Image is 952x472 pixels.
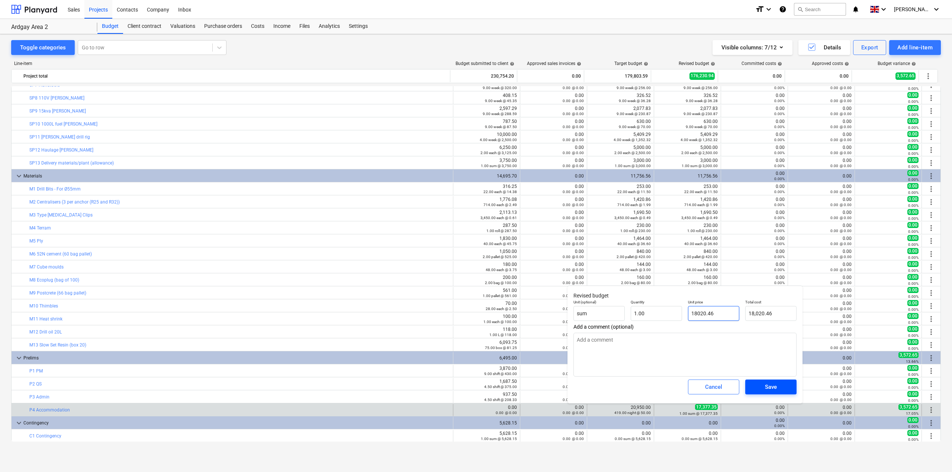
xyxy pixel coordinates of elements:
[779,5,787,14] i: Knowledge base
[483,203,517,207] small: 714.00 each @ 2.49
[774,190,785,194] small: 0.00%
[686,99,718,103] small: 9.00 week @ 36.28
[619,99,651,103] small: 9.00 week @ 36.28
[774,164,785,168] small: 0.00%
[563,99,584,103] small: 0.00 @ 0.00
[620,223,651,233] div: 230.00
[907,196,919,202] span: 0.00
[642,62,648,66] span: help
[29,108,86,114] a: SP9 15kva [PERSON_NAME]
[927,315,936,323] span: More actions
[830,190,852,194] small: 0.00 @ 0.00
[907,222,919,228] span: 0.00
[485,99,517,103] small: 9.00 week @ 45.35
[614,151,651,155] small: 2.00 each @ 2,500.00
[927,380,936,388] span: More actions
[927,120,936,128] span: More actions
[617,190,651,194] small: 22.00 each @ 11.50
[908,165,919,169] small: 0.00%
[314,19,344,34] div: Analytics
[878,61,916,66] div: Budget variance
[563,216,584,220] small: 0.00 @ 0.00
[269,19,295,34] a: Income
[508,62,514,66] span: help
[830,229,852,233] small: 0.00 @ 0.00
[614,138,651,142] small: 4.00 week @ 1,352.32
[614,216,651,220] small: 3,450.00 each @ 0.49
[812,61,849,66] div: Approved costs
[29,147,93,153] a: SP12 Haulage [PERSON_NAME]
[721,70,782,82] div: 0.00
[563,151,584,155] small: 0.00 @ 0.00
[907,92,919,98] span: 0.00
[587,70,648,82] div: 179,803.59
[681,210,718,220] div: 1,690.50
[791,93,852,103] div: 0.00
[483,86,517,90] small: 9.00 week @ 320.00
[456,173,517,179] div: 14,695.70
[684,203,718,207] small: 714.00 each @ 1.99
[907,248,919,254] span: 0.00
[684,242,718,246] small: 40.00 each @ 36.60
[791,132,852,142] div: 0.00
[765,382,777,392] div: Save
[927,328,936,336] span: More actions
[791,106,852,116] div: 0.00
[123,19,166,34] a: Client contract
[590,173,651,179] div: 11,756.56
[29,186,81,192] a: M1 Drill Bits - For Ø55mm
[724,106,785,116] div: 0.00
[724,119,785,129] div: 0.00
[686,93,718,103] div: 326.52
[791,184,852,194] div: 0.00
[485,125,517,129] small: 9.00 week @ 87.50
[682,158,718,168] div: 3,000.00
[483,106,517,116] div: 2,597.29
[807,43,841,52] div: Details
[617,112,651,116] small: 9.00 week @ 230.87
[927,341,936,349] span: More actions
[774,242,785,246] small: 0.00%
[15,354,23,362] span: keyboard_arrow_down
[927,406,936,414] span: More actions
[617,86,651,90] small: 9.00 week @ 256.00
[485,93,517,103] div: 408.15
[11,23,89,31] div: Ardgay Area 2
[932,5,941,14] i: keyboard_arrow_down
[29,95,84,101] a: SP8 110V [PERSON_NAME]
[480,145,517,155] div: 6,250.00
[861,43,878,52] div: Export
[617,242,651,246] small: 40.00 each @ 36.60
[523,158,584,168] div: 0.00
[907,183,919,189] span: 0.00
[29,290,86,296] a: M9 Postcrete (66 bag pallet)
[791,145,852,155] div: 0.00
[29,251,92,257] a: M6 52N cement (60 bag pallet)
[927,419,936,427] span: More actions
[614,145,651,155] div: 5,000.00
[29,212,93,218] a: M3 Type [MEDICAL_DATA] Clips
[895,72,916,79] span: 3,572.65
[617,184,651,194] div: 253.00
[797,6,803,12] span: search
[791,223,852,233] div: 0.00
[908,87,919,91] small: 0.00%
[927,302,936,310] span: More actions
[830,203,852,207] small: 0.00 @ 0.00
[798,40,850,55] button: Details
[927,133,936,141] span: More actions
[907,157,919,163] span: 0.00
[908,100,919,104] small: 0.00%
[15,172,23,180] span: keyboard_arrow_down
[927,146,936,154] span: More actions
[682,164,718,168] small: 1.00 sum @ 3,000.00
[29,160,114,166] a: SP13 Delivery materials/plant (allowance)
[11,61,451,66] div: Line-item
[724,223,785,233] div: 0.00
[563,229,584,233] small: 0.00 @ 0.00
[908,126,919,130] small: 0.00%
[908,230,919,234] small: 0.00%
[480,216,517,220] small: 3,450.00 each @ 0.61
